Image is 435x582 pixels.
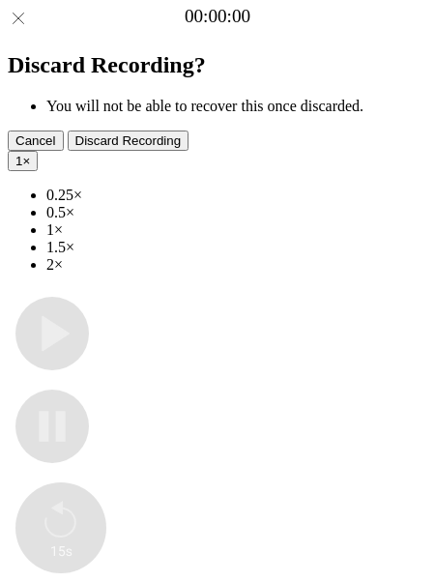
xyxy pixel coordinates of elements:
button: Cancel [8,131,64,151]
li: 1× [46,221,427,239]
a: 00:00:00 [185,6,250,27]
li: 0.5× [46,204,427,221]
li: 2× [46,256,427,274]
button: Discard Recording [68,131,189,151]
li: 0.25× [46,187,427,204]
h2: Discard Recording? [8,52,427,78]
li: 1.5× [46,239,427,256]
span: 1 [15,154,22,168]
li: You will not be able to recover this once discarded. [46,98,427,115]
button: 1× [8,151,38,171]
